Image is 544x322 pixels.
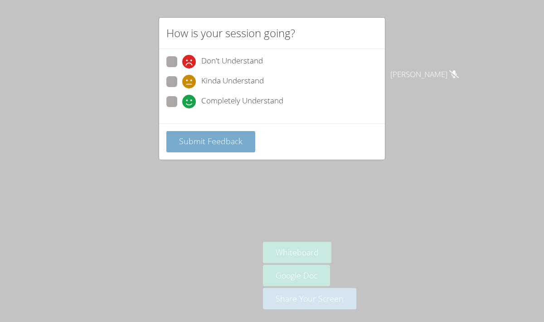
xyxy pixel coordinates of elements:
span: Don't Understand [201,55,263,68]
span: Submit Feedback [179,136,243,146]
h2: How is your session going? [166,25,295,41]
span: Completely Understand [201,95,283,108]
span: Kinda Understand [201,75,264,88]
button: Submit Feedback [166,131,255,152]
